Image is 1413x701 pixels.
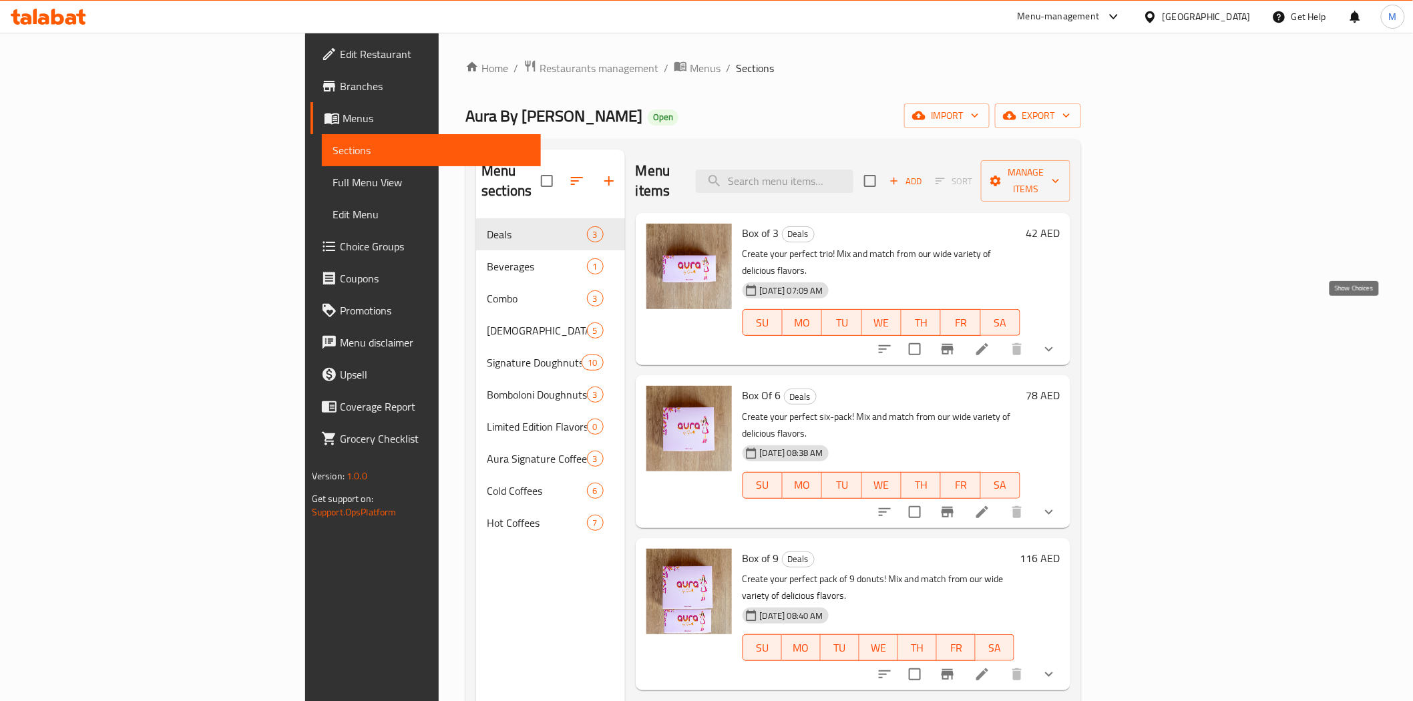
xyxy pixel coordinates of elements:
[1163,9,1251,24] div: [GEOGRAPHIC_DATA]
[588,389,603,401] span: 3
[755,447,829,459] span: [DATE] 08:38 AM
[782,551,815,567] div: Deals
[533,167,561,195] span: Select all sections
[946,475,975,495] span: FR
[859,634,898,661] button: WE
[340,367,530,383] span: Upsell
[788,475,817,495] span: MO
[783,309,822,336] button: MO
[743,472,783,499] button: SU
[736,60,774,76] span: Sections
[476,346,624,379] div: Signature Doughnuts10
[1041,666,1057,682] svg: Show Choices
[340,334,530,350] span: Menu disclaimer
[487,387,586,403] span: Bomboloni Doughnuts
[901,660,929,688] span: Select to update
[865,638,893,658] span: WE
[827,313,856,332] span: TU
[588,485,603,497] span: 6
[311,294,541,326] a: Promotions
[587,483,604,499] div: items
[976,634,1014,661] button: SA
[322,166,541,198] a: Full Menu View
[587,290,604,306] div: items
[782,634,821,661] button: MO
[1033,658,1065,690] button: show more
[347,467,367,485] span: 1.0.0
[646,224,732,309] img: Box of 3
[340,431,530,447] span: Grocery Checklist
[901,335,929,363] span: Select to update
[487,419,586,435] span: Limited Edition Flavors
[903,638,932,658] span: TH
[974,504,990,520] a: Edit menu item
[465,101,642,131] span: Aura By [PERSON_NAME]
[311,70,541,102] a: Branches
[743,246,1020,279] p: Create your perfect trio! Mix and match from our wide variety of delicious flavors.
[749,638,777,658] span: SU
[588,228,603,241] span: 3
[981,309,1020,336] button: SA
[726,60,731,76] li: /
[588,517,603,529] span: 7
[867,313,896,332] span: WE
[901,309,941,336] button: TH
[862,472,901,499] button: WE
[749,313,777,332] span: SU
[932,496,964,528] button: Branch-specific-item
[487,355,582,371] span: Signature Doughnuts
[992,164,1060,198] span: Manage items
[743,571,1014,604] p: Create your perfect pack of 9 donuts! Mix and match from our wide variety of delicious flavors.
[869,496,901,528] button: sort-choices
[476,475,624,507] div: Cold Coffees6
[887,174,924,189] span: Add
[743,385,781,405] span: Box Of 6
[690,60,721,76] span: Menus
[487,226,586,242] span: Deals
[782,226,815,242] div: Deals
[588,292,603,305] span: 3
[487,322,586,338] span: [DEMOGRAPHIC_DATA] Milk Doughnuts
[636,161,680,201] h2: Menu items
[932,658,964,690] button: Branch-specific-item
[783,472,822,499] button: MO
[587,258,604,274] div: items
[587,322,604,338] div: items
[884,171,927,192] span: Add item
[867,475,896,495] span: WE
[587,451,604,467] div: items
[340,302,530,318] span: Promotions
[312,467,345,485] span: Version:
[1018,9,1100,25] div: Menu-management
[826,638,854,658] span: TU
[755,284,829,297] span: [DATE] 07:09 AM
[974,666,990,682] a: Edit menu item
[487,483,586,499] span: Cold Coffees
[696,170,853,193] input: search
[743,548,779,568] span: Box of 9
[901,498,929,526] span: Select to update
[1001,496,1033,528] button: delete
[588,260,603,273] span: 1
[932,333,964,365] button: Branch-specific-item
[582,357,602,369] span: 10
[587,515,604,531] div: items
[311,359,541,391] a: Upsell
[311,102,541,134] a: Menus
[743,409,1020,442] p: Create your perfect six-pack! Mix and match from our wide variety of delicious flavors.
[1026,386,1060,405] h6: 78 AED
[476,443,624,475] div: Aura Signature Coffees3
[904,103,990,128] button: import
[986,313,1015,332] span: SA
[915,107,979,124] span: import
[1033,333,1065,365] button: show more
[884,171,927,192] button: Add
[487,515,586,531] div: Hot Coffees
[311,262,541,294] a: Coupons
[340,46,530,62] span: Edit Restaurant
[487,290,586,306] span: Combo
[582,355,603,371] div: items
